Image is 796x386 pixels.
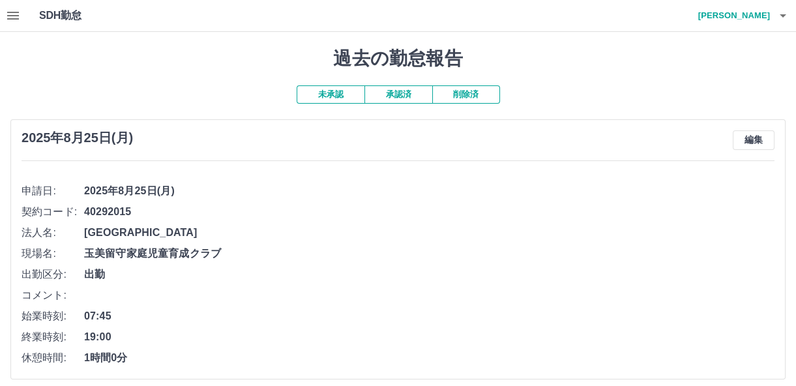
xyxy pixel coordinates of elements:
span: 申請日: [22,183,84,199]
h1: 過去の勤怠報告 [10,48,786,70]
button: 未承認 [297,85,364,104]
button: 編集 [733,130,774,150]
button: 承認済 [364,85,432,104]
span: 始業時刻: [22,308,84,324]
span: 休憩時間: [22,350,84,366]
span: 40292015 [84,204,774,220]
span: 19:00 [84,329,774,345]
span: 法人名: [22,225,84,241]
span: 玉美留守家庭児童育成クラブ [84,246,774,261]
span: 現場名: [22,246,84,261]
button: 削除済 [432,85,500,104]
span: 2025年8月25日(月) [84,183,774,199]
span: 出勤区分: [22,267,84,282]
span: 1時間0分 [84,350,774,366]
h3: 2025年8月25日(月) [22,130,133,145]
span: 出勤 [84,267,774,282]
span: 終業時刻: [22,329,84,345]
span: [GEOGRAPHIC_DATA] [84,225,774,241]
span: コメント: [22,288,84,303]
span: 07:45 [84,308,774,324]
span: 契約コード: [22,204,84,220]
